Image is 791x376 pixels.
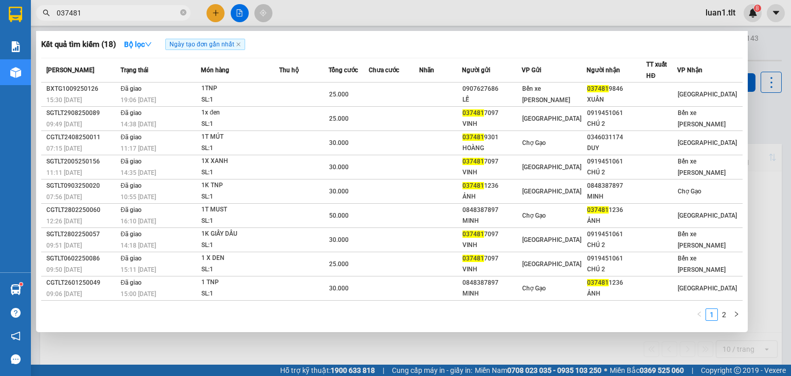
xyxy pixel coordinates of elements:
[587,167,646,178] div: CHÚ 2
[201,94,279,106] div: SL: 1
[462,264,521,275] div: VINH
[11,308,21,318] span: question-circle
[57,7,178,19] input: Tìm tên, số ĐT hoặc mã đơn
[587,253,646,264] div: 0919451061
[9,7,22,22] img: logo-vxr
[121,218,156,225] span: 16:10 [DATE]
[145,41,152,48] span: down
[46,193,82,201] span: 07:56 [DATE]
[201,264,279,275] div: SL: 1
[201,228,279,240] div: 1K GIẤY DẦU
[587,277,646,288] div: 1236
[587,191,646,202] div: MINH
[462,132,521,143] div: 9301
[678,91,737,98] span: [GEOGRAPHIC_DATA]
[462,94,521,105] div: LỄ
[201,301,279,313] div: 1TNP
[329,164,349,171] span: 30.000
[587,181,646,191] div: 0848387897
[180,8,186,18] span: close-circle
[46,84,117,94] div: BXTG1009250126
[462,302,521,313] div: 0848387897
[587,205,646,216] div: 1236
[329,285,349,292] span: 30.000
[462,109,484,117] span: 037481
[121,134,142,141] span: Đã giao
[587,143,646,154] div: DUY
[46,132,117,143] div: CGTLT2408250011
[693,308,706,321] li: Previous Page
[236,42,241,47] span: close
[462,108,521,119] div: 7097
[201,216,279,227] div: SL: 1
[462,288,521,299] div: MINH
[730,308,743,321] li: Next Page
[522,236,581,243] span: [GEOGRAPHIC_DATA]
[46,229,117,240] div: SGTLT2802250057
[279,67,299,74] span: Thu hộ
[46,205,117,216] div: CGTLT2802250060
[201,83,279,94] div: 1TNP
[201,156,279,167] div: 1X XANH
[733,311,740,317] span: right
[678,255,726,273] span: Bến xe [PERSON_NAME]
[46,290,82,298] span: 09:06 [DATE]
[522,188,581,195] span: [GEOGRAPHIC_DATA]
[522,85,570,104] span: Bến xe [PERSON_NAME]
[522,67,541,74] span: VP Gửi
[587,67,620,74] span: Người nhận
[121,206,142,214] span: Đã giao
[121,109,142,117] span: Đã giao
[678,285,737,292] span: [GEOGRAPHIC_DATA]
[329,91,349,98] span: 25.000
[462,231,484,238] span: 037481
[587,206,609,214] span: 037481
[11,354,21,364] span: message
[730,308,743,321] button: right
[121,266,156,273] span: 15:11 [DATE]
[678,158,726,176] span: Bến xe [PERSON_NAME]
[11,331,21,341] span: notification
[46,121,82,128] span: 09:49 [DATE]
[10,41,21,52] img: solution-icon
[329,188,349,195] span: 30.000
[419,67,434,74] span: Nhãn
[46,253,117,264] div: SGTLT0602250086
[41,39,116,50] h3: Kết quả tìm kiếm ( 18 )
[329,212,349,219] span: 50.000
[201,240,279,251] div: SL: 1
[46,96,82,104] span: 15:30 [DATE]
[329,115,349,122] span: 25.000
[678,188,701,195] span: Chợ Gạo
[462,253,521,264] div: 7097
[20,283,23,286] sup: 1
[329,260,349,268] span: 25.000
[587,216,646,226] div: ẢNH
[462,134,484,141] span: 037481
[646,61,667,79] span: TT xuất HĐ
[121,85,142,92] span: Đã giao
[462,205,521,216] div: 0848387897
[462,143,521,154] div: HOÀNG
[180,9,186,15] span: close-circle
[718,309,730,320] a: 2
[693,308,706,321] button: left
[121,231,142,238] span: Đã giao
[201,180,279,191] div: 1K TNP
[201,119,279,130] div: SL: 1
[43,9,50,17] span: search
[46,169,82,176] span: 11:11 [DATE]
[587,240,646,251] div: CHÚ 2
[121,290,156,298] span: 15:00 [DATE]
[522,212,546,219] span: Chợ Gạo
[462,67,490,74] span: Người gửi
[587,94,646,105] div: XUÂN
[462,167,521,178] div: VINH
[522,285,546,292] span: Chợ Gạo
[201,288,279,300] div: SL: 1
[121,121,156,128] span: 14:38 [DATE]
[201,253,279,264] div: 1 X DEN
[46,145,82,152] span: 07:15 [DATE]
[46,242,82,249] span: 09:51 [DATE]
[201,204,279,216] div: 1T MUST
